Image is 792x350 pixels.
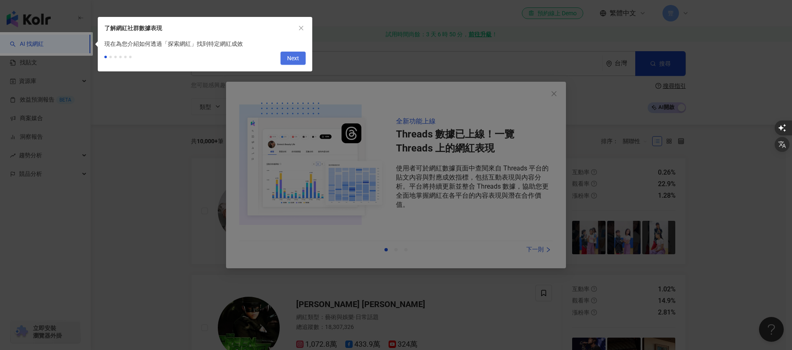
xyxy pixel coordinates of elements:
[280,52,306,65] button: Next
[298,25,304,31] span: close
[98,39,312,48] div: 現在為您介紹如何透過「探索網紅」找到特定網紅成效
[297,24,306,33] button: close
[104,24,297,33] div: 了解網紅社群數據表現
[287,52,299,65] span: Next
